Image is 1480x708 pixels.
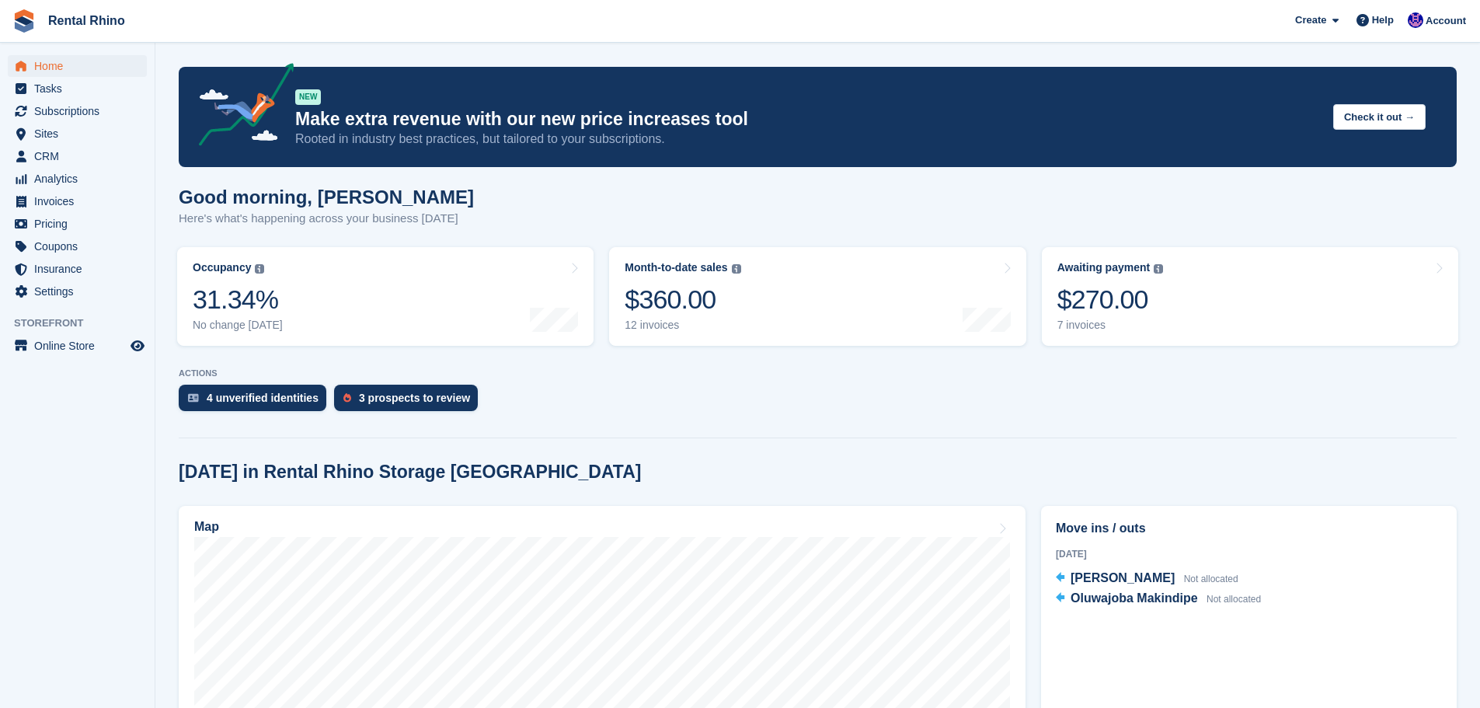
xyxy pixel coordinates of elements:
span: Help [1372,12,1394,28]
div: Awaiting payment [1057,261,1151,274]
span: Invoices [34,190,127,212]
h1: Good morning, [PERSON_NAME] [179,187,474,208]
span: Subscriptions [34,100,127,122]
a: menu [8,213,147,235]
a: menu [8,168,147,190]
span: Pricing [34,213,127,235]
a: menu [8,235,147,257]
a: menu [8,123,147,145]
div: 3 prospects to review [359,392,470,404]
div: 7 invoices [1057,319,1164,332]
a: 4 unverified identities [179,385,334,419]
div: $270.00 [1057,284,1164,316]
button: Check it out → [1333,104,1426,130]
a: menu [8,145,147,167]
div: 12 invoices [625,319,740,332]
span: Not allocated [1184,574,1238,584]
img: price-adjustments-announcement-icon-8257ccfd72463d97f412b2fc003d46551f7dbcb40ab6d574587a9cd5c0d94... [186,63,294,152]
div: Occupancy [193,261,251,274]
p: ACTIONS [179,368,1457,378]
p: Here's what's happening across your business [DATE] [179,210,474,228]
span: CRM [34,145,127,167]
span: Settings [34,281,127,302]
a: [PERSON_NAME] Not allocated [1056,569,1238,589]
a: Awaiting payment $270.00 7 invoices [1042,247,1458,346]
h2: Map [194,520,219,534]
div: 4 unverified identities [207,392,319,404]
a: 3 prospects to review [334,385,486,419]
span: Account [1426,13,1466,29]
span: Coupons [34,235,127,257]
h2: Move ins / outs [1056,519,1442,538]
img: icon-info-grey-7440780725fd019a000dd9b08b2336e03edf1995a4989e88bcd33f0948082b44.svg [255,264,264,274]
img: verify_identity-adf6edd0f0f0b5bbfe63781bf79b02c33cf7c696d77639b501bdc392416b5a36.svg [188,393,199,403]
a: menu [8,258,147,280]
div: $360.00 [625,284,740,316]
span: Sites [34,123,127,145]
span: Insurance [34,258,127,280]
span: Analytics [34,168,127,190]
span: Home [34,55,127,77]
img: Ari Kolas [1408,12,1423,28]
p: Make extra revenue with our new price increases tool [295,108,1321,131]
a: Month-to-date sales $360.00 12 invoices [609,247,1026,346]
a: menu [8,190,147,212]
a: menu [8,335,147,357]
a: menu [8,100,147,122]
a: menu [8,281,147,302]
span: Tasks [34,78,127,99]
div: No change [DATE] [193,319,283,332]
span: Oluwajoba Makindipe [1071,591,1198,605]
a: Preview store [128,337,147,355]
a: Occupancy 31.34% No change [DATE] [177,247,594,346]
div: NEW [295,89,321,105]
img: stora-icon-8386f47178a22dfd0bd8f6a31ec36ba5ce8667c1dd55bd0f319d3a0aa187defe.svg [12,9,36,33]
span: [PERSON_NAME] [1071,571,1175,584]
a: Rental Rhino [42,8,131,33]
a: menu [8,55,147,77]
img: prospect-51fa495bee0391a8d652442698ab0144808aea92771e9ea1ae160a38d050c398.svg [343,393,351,403]
span: Storefront [14,316,155,331]
div: 31.34% [193,284,283,316]
p: Rooted in industry best practices, but tailored to your subscriptions. [295,131,1321,148]
div: Month-to-date sales [625,261,727,274]
h2: [DATE] in Rental Rhino Storage [GEOGRAPHIC_DATA] [179,462,641,483]
img: icon-info-grey-7440780725fd019a000dd9b08b2336e03edf1995a4989e88bcd33f0948082b44.svg [732,264,741,274]
img: icon-info-grey-7440780725fd019a000dd9b08b2336e03edf1995a4989e88bcd33f0948082b44.svg [1154,264,1163,274]
a: Oluwajoba Makindipe Not allocated [1056,589,1261,609]
div: [DATE] [1056,547,1442,561]
span: Create [1295,12,1326,28]
a: menu [8,78,147,99]
span: Online Store [34,335,127,357]
span: Not allocated [1207,594,1261,605]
